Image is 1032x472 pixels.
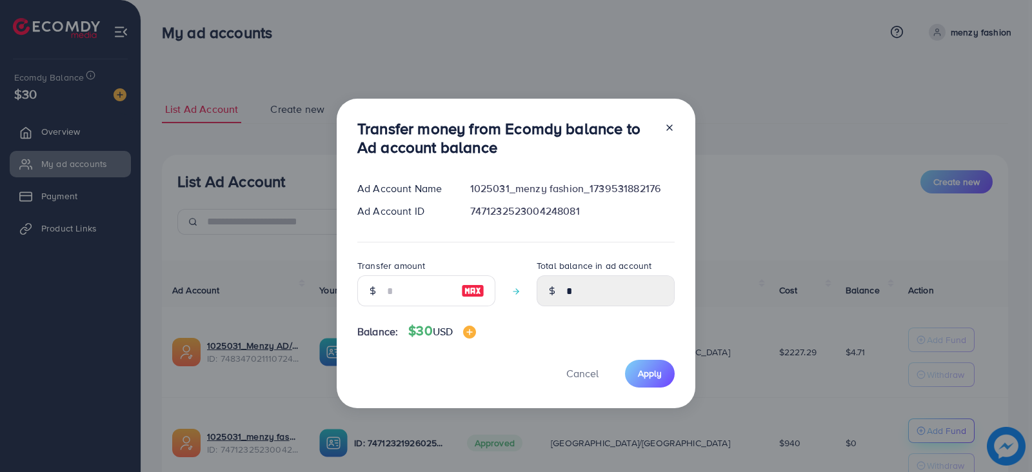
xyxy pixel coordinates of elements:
div: 1025031_menzy fashion_1739531882176 [460,181,685,196]
label: Total balance in ad account [537,259,651,272]
h4: $30 [408,323,476,339]
div: Ad Account ID [347,204,460,219]
span: Apply [638,367,662,380]
img: image [461,283,484,299]
h3: Transfer money from Ecomdy balance to Ad account balance [357,119,654,157]
button: Apply [625,360,675,388]
span: Cancel [566,366,599,380]
button: Cancel [550,360,615,388]
span: USD [433,324,453,339]
img: image [463,326,476,339]
div: Ad Account Name [347,181,460,196]
div: 7471232523004248081 [460,204,685,219]
span: Balance: [357,324,398,339]
label: Transfer amount [357,259,425,272]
